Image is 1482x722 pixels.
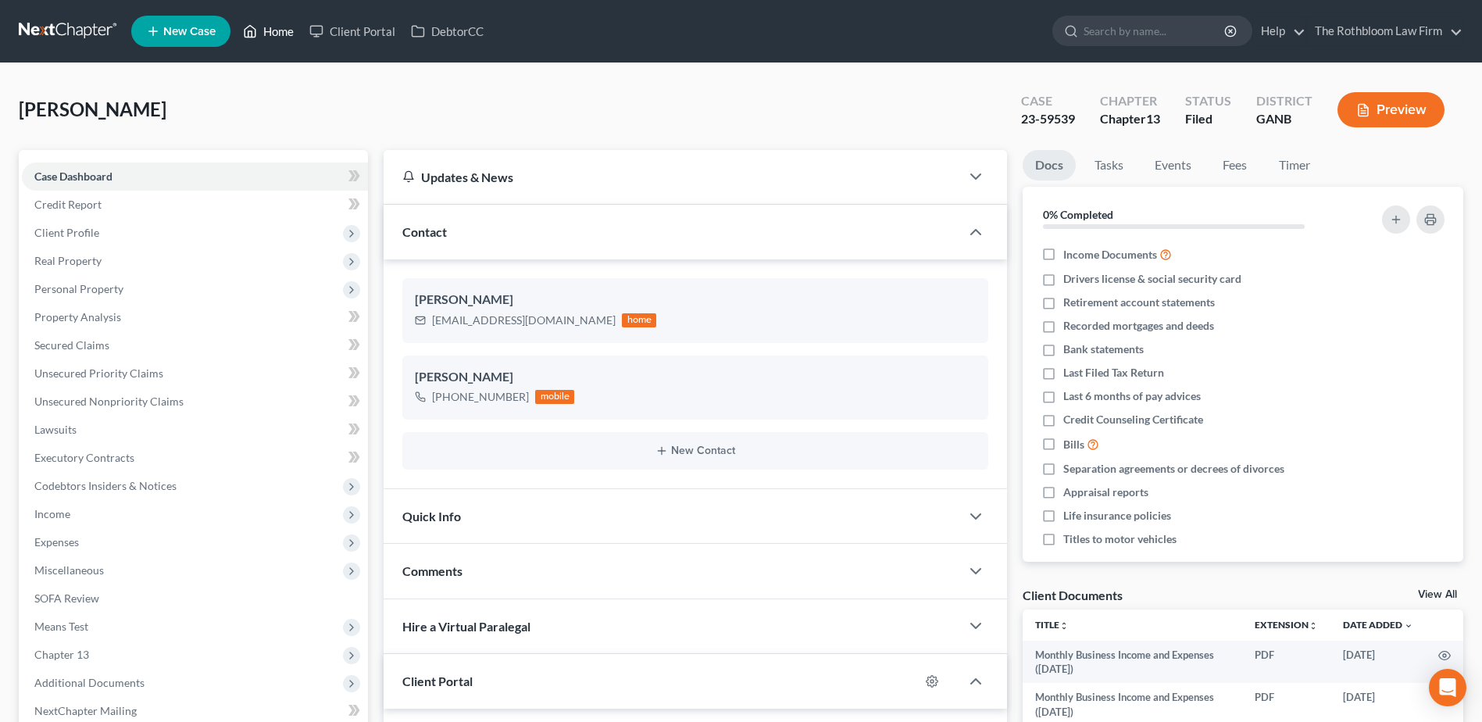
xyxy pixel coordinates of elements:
span: Miscellaneous [34,563,104,577]
span: Executory Contracts [34,451,134,464]
button: New Contact [415,445,976,457]
span: Client Profile [34,226,99,239]
div: Updates & News [402,169,941,185]
a: Unsecured Priority Claims [22,359,368,388]
a: Home [235,17,302,45]
span: Property Analysis [34,310,121,323]
i: unfold_more [1059,621,1069,631]
span: Bills [1063,437,1084,452]
div: [PHONE_NUMBER] [432,389,529,405]
span: Credit Counseling Certificate [1063,412,1203,427]
span: Comments [402,563,462,578]
a: Executory Contracts [22,444,368,472]
div: District [1256,92,1312,110]
span: Unsecured Priority Claims [34,366,163,380]
span: NextChapter Mailing [34,704,137,717]
span: Drivers license & social security card [1063,271,1241,287]
a: Secured Claims [22,331,368,359]
span: Bank statements [1063,341,1144,357]
div: [PERSON_NAME] [415,291,976,309]
span: Case Dashboard [34,170,112,183]
div: [PERSON_NAME] [415,368,976,387]
span: Real Property [34,254,102,267]
div: Client Documents [1023,587,1123,603]
div: mobile [535,390,574,404]
div: Case [1021,92,1075,110]
span: Codebtors Insiders & Notices [34,479,177,492]
span: Secured Claims [34,338,109,352]
span: New Case [163,26,216,38]
span: SOFA Review [34,592,99,605]
td: [DATE] [1330,641,1426,684]
a: Case Dashboard [22,163,368,191]
span: Recorded mortgages and deeds [1063,318,1214,334]
a: Tasks [1082,150,1136,180]
div: GANB [1256,110,1312,128]
div: home [622,313,656,327]
span: Income Documents [1063,247,1157,263]
div: [EMAIL_ADDRESS][DOMAIN_NAME] [432,313,616,328]
a: Unsecured Nonpriority Claims [22,388,368,416]
a: View All [1418,589,1457,600]
span: 13 [1146,111,1160,126]
a: Timer [1266,150,1323,180]
span: Life insurance policies [1063,508,1171,524]
a: Client Portal [302,17,403,45]
span: Hire a Virtual Paralegal [402,619,530,634]
a: Property Analysis [22,303,368,331]
span: Income [34,507,70,520]
span: Lawsuits [34,423,77,436]
span: Credit Report [34,198,102,211]
span: Means Test [34,620,88,633]
span: Contact [402,224,447,239]
i: unfold_more [1309,621,1318,631]
span: Expenses [34,535,79,549]
div: Filed [1185,110,1231,128]
a: Help [1253,17,1305,45]
a: SOFA Review [22,584,368,613]
a: Date Added expand_more [1343,619,1413,631]
a: Events [1142,150,1204,180]
span: Chapter 13 [34,648,89,661]
a: The Rothbloom Law Firm [1307,17,1462,45]
div: Chapter [1100,92,1160,110]
strong: 0% Completed [1043,208,1113,221]
span: Appraisal reports [1063,484,1148,500]
span: Separation agreements or decrees of divorces [1063,461,1284,477]
div: 23-59539 [1021,110,1075,128]
a: Titleunfold_more [1035,619,1069,631]
a: DebtorCC [403,17,491,45]
a: Credit Report [22,191,368,219]
span: Additional Documents [34,676,145,689]
span: Last 6 months of pay advices [1063,388,1201,404]
a: Docs [1023,150,1076,180]
span: Quick Info [402,509,461,524]
span: Titles to motor vehicles [1063,531,1177,547]
span: Last Filed Tax Return [1063,365,1164,381]
td: PDF [1242,641,1330,684]
button: Preview [1337,92,1445,127]
div: Status [1185,92,1231,110]
a: Lawsuits [22,416,368,444]
a: Extensionunfold_more [1255,619,1318,631]
span: Personal Property [34,282,123,295]
i: expand_more [1404,621,1413,631]
td: Monthly Business Income and Expenses ([DATE]) [1023,641,1242,684]
span: Unsecured Nonpriority Claims [34,395,184,408]
span: Client Portal [402,674,473,688]
a: Fees [1210,150,1260,180]
span: Retirement account statements [1063,295,1215,310]
span: [PERSON_NAME] [19,98,166,120]
div: Open Intercom Messenger [1429,669,1466,706]
input: Search by name... [1084,16,1227,45]
div: Chapter [1100,110,1160,128]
